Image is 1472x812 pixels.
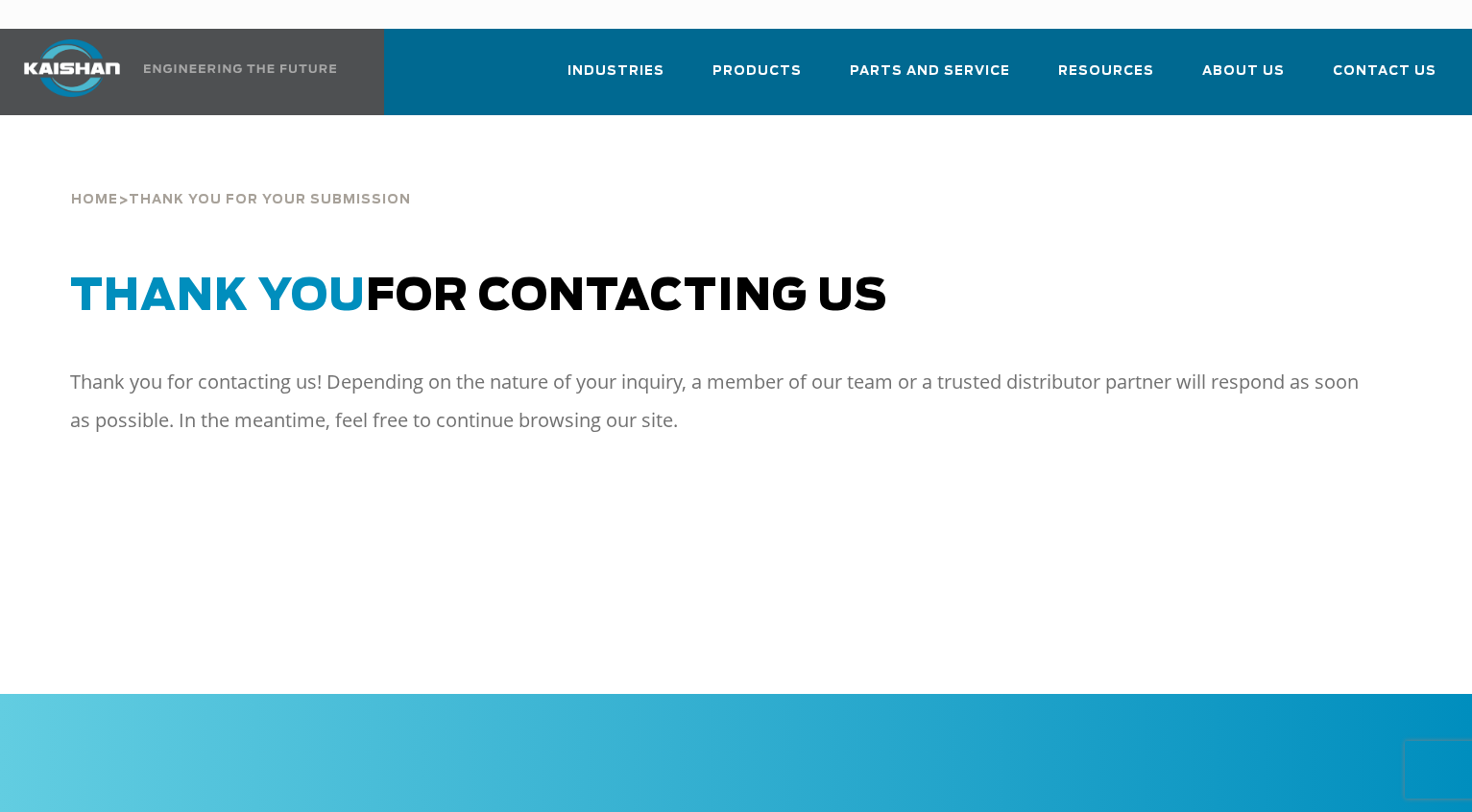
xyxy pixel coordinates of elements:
[70,275,887,319] span: for Contacting Us
[1058,60,1154,83] span: Resources
[1333,46,1436,111] a: Contact Us
[712,46,802,111] a: Products
[1202,60,1285,83] span: About Us
[850,46,1010,111] a: Parts and Service
[71,144,1401,215] div: >
[567,46,664,111] a: Industries
[1202,46,1285,111] a: About Us
[712,60,802,83] span: Products
[70,363,1366,440] p: Thank you for contacting us! Depending on the nature of your inquiry, a member of our team or a t...
[144,64,336,73] img: Engineering the future
[1333,60,1436,83] span: Contact Us
[567,60,664,83] span: Industries
[1058,46,1154,111] a: Resources
[129,186,411,215] span: THANK YOU FOR YOUR SUBMISSION
[70,275,366,319] span: Thank You
[850,60,1010,83] span: Parts and Service
[71,186,118,215] a: HOME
